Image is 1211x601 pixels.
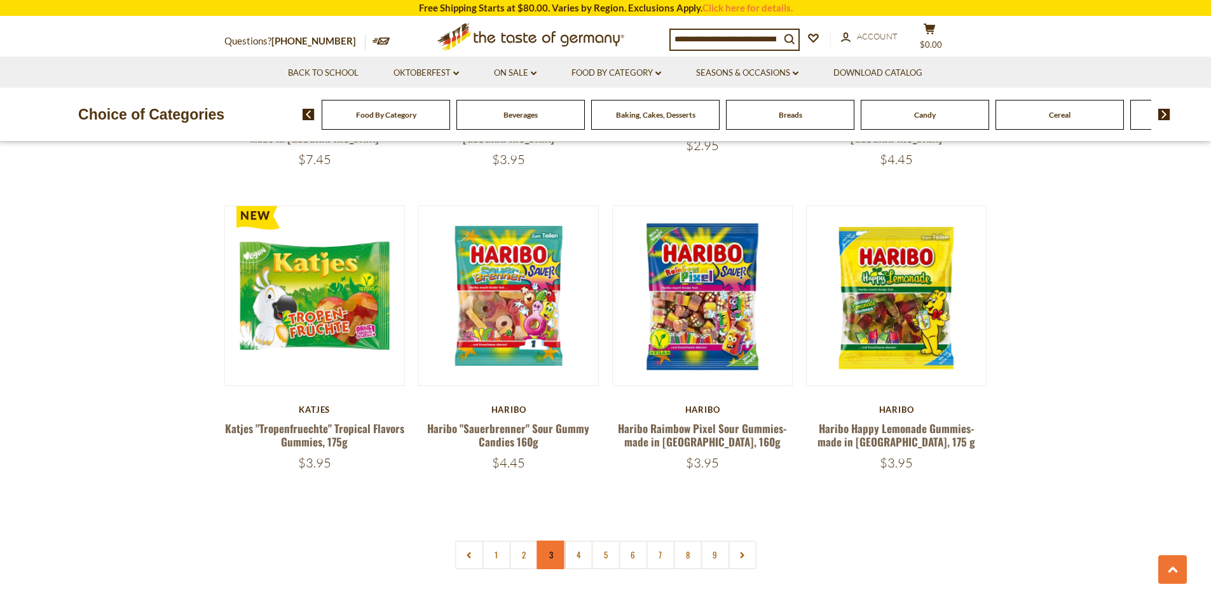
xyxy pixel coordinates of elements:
[225,420,404,450] a: Katjes "Tropenfruechte" Tropical Flavors Gummies, 175g
[303,109,315,120] img: previous arrow
[646,541,674,569] a: 7
[591,541,620,569] a: 5
[492,455,525,471] span: $4.45
[857,31,898,41] span: Account
[1158,109,1170,120] img: next arrow
[616,110,695,120] a: Baking, Cakes, Desserts
[537,541,565,569] a: 3
[807,206,987,386] img: Haribo Happy Lemonade Gummies- made in Germany, 175 g
[482,541,510,569] a: 1
[833,66,922,80] a: Download Catalog
[224,33,366,50] p: Questions?
[818,420,975,450] a: Haribo Happy Lemonade Gummies- made in [GEOGRAPHIC_DATA], 175 g
[619,541,647,569] a: 6
[806,404,987,415] div: Haribo
[841,30,898,44] a: Account
[686,455,719,471] span: $3.95
[393,66,459,80] a: Oktoberfest
[224,404,406,415] div: Katjes
[1049,110,1071,120] a: Cereal
[702,2,793,13] a: Click here for details.
[288,66,359,80] a: Back to School
[880,151,913,167] span: $4.45
[914,110,936,120] a: Candy
[701,541,729,569] a: 9
[509,541,538,569] a: 2
[612,404,793,415] div: Haribo
[779,110,802,120] a: Breads
[673,541,702,569] a: 8
[494,66,537,80] a: On Sale
[225,206,405,386] img: Katjes "Tropenfruechte" Tropical Flavors Gummies, 175g
[503,110,538,120] a: Beverages
[696,66,798,80] a: Seasons & Occasions
[686,137,719,153] span: $2.95
[427,420,589,450] a: Haribo "Sauerbrenner" Sour Gummy Candies 160g
[298,455,331,471] span: $3.95
[613,206,793,386] img: Haribo Raimbow Pixel Sour Gummies- made in Germany, 160g
[419,206,599,386] img: Haribo "Sauerbrenner" Sour Gummy Candies 160g
[271,35,356,46] a: [PHONE_NUMBER]
[571,66,661,80] a: Food By Category
[298,151,331,167] span: $7.45
[418,404,599,415] div: Haribo
[356,110,416,120] a: Food By Category
[920,39,942,50] span: $0.00
[492,151,525,167] span: $3.95
[911,23,949,55] button: $0.00
[618,420,787,450] a: Haribo Raimbow Pixel Sour Gummies- made in [GEOGRAPHIC_DATA], 160g
[564,541,592,569] a: 4
[880,455,913,471] span: $3.95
